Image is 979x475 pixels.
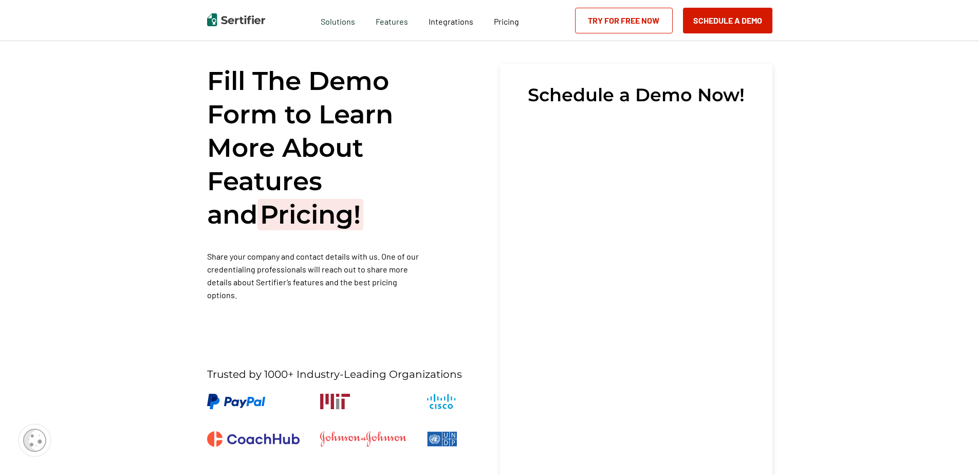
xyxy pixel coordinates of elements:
[575,8,673,33] a: Try for Free Now
[683,8,772,33] button: Schedule a Demo
[207,64,425,231] h1: Fill The Demo Form to Learn More About Features and
[207,394,265,409] img: PayPal
[320,394,350,409] img: Massachusetts Institute of Technology
[427,431,457,447] img: UNDP
[207,250,425,301] p: Share your company and contact details with us. One of our credentialing professionals will reach...
[207,431,300,447] img: CoachHub
[928,426,979,475] iframe: Chat Widget
[429,16,473,26] span: Integrations
[427,394,456,409] img: Cisco
[207,13,265,26] img: Sertifier | Digital Credentialing Platform
[321,14,355,27] span: Solutions
[376,14,408,27] span: Features
[257,199,363,230] span: Pricing!
[429,14,473,27] a: Integrations
[494,14,519,27] a: Pricing
[494,16,519,26] span: Pricing
[320,431,407,447] img: Johnson & Johnson
[23,429,46,452] img: Cookie Popup Icon
[528,85,745,105] span: Schedule a Demo Now!
[510,116,762,463] iframe: Select a Date & Time - Calendly
[207,368,462,381] span: Trusted by 1000+ Industry-Leading Organizations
